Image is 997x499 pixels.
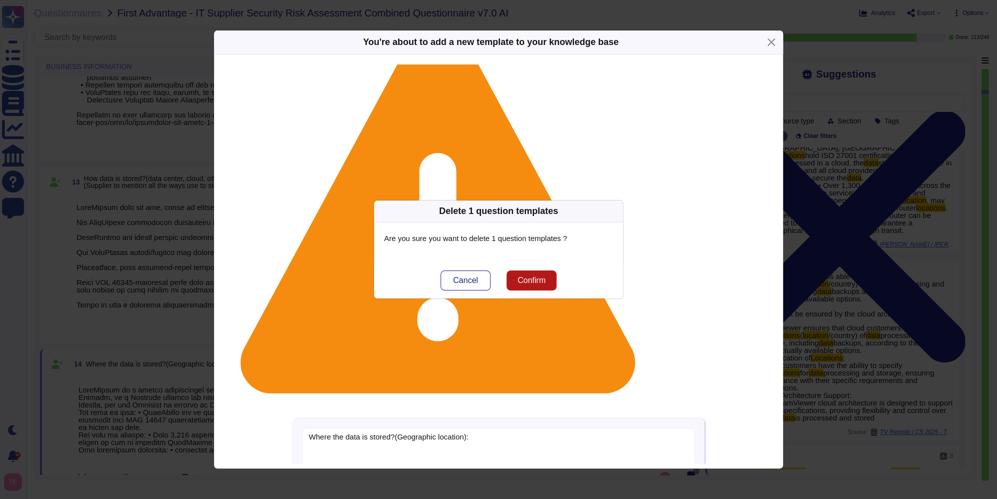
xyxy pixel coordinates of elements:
p: Are you sure you want to delete 1 question templates ? [384,232,613,244]
span: Confirm [517,276,545,284]
button: Confirm [506,270,556,290]
div: Delete 1 question templates [439,204,558,218]
span: Cancel [453,276,478,284]
button: Cancel [440,270,490,290]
